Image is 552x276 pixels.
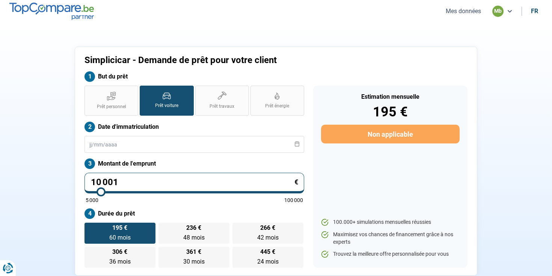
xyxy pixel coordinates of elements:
span: 195 € [112,225,127,231]
span: 236 € [186,225,201,231]
label: Date d'immatriculation [84,122,304,132]
input: jj/mm/aaaa [84,136,304,153]
span: Prêt énergie [265,103,289,109]
span: 445 € [260,249,275,255]
span: Prêt personnel [97,104,126,110]
span: € [294,179,298,186]
span: 361 € [186,249,201,255]
span: Prêt travaux [210,103,234,110]
span: 306 € [112,249,127,255]
span: 60 mois [109,234,131,241]
span: 24 mois [257,258,279,265]
span: 30 mois [183,258,205,265]
span: 36 mois [109,258,131,265]
button: Mes données [443,7,483,15]
span: 5 000 [86,198,98,203]
li: Trouvez la meilleure offre personnalisée pour vous [321,250,460,258]
span: 266 € [260,225,275,231]
li: Maximisez vos chances de financement grâce à nos experts [321,231,460,246]
span: 48 mois [183,234,205,241]
div: Estimation mensuelle [321,94,460,100]
label: But du prêt [84,71,304,82]
button: Non applicable [321,125,460,143]
div: fr [531,8,538,15]
span: 42 mois [257,234,279,241]
label: Montant de l'emprunt [84,158,304,169]
h1: Simplicicar - Demande de prêt pour votre client [84,55,370,66]
img: TopCompare.be [9,3,94,20]
label: Durée du prêt [84,208,304,219]
span: 100 000 [284,198,303,203]
li: 100.000+ simulations mensuelles réussies [321,219,460,226]
span: Prêt voiture [155,103,178,109]
div: mb [492,6,504,17]
div: 195 € [321,105,460,119]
